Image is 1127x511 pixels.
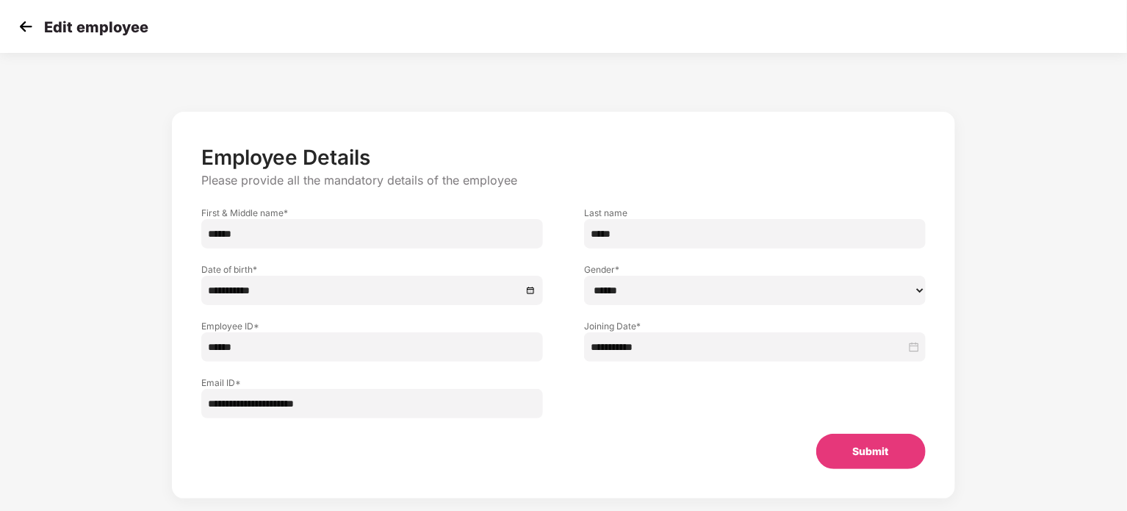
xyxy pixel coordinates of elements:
[201,263,543,276] label: Date of birth
[816,434,926,469] button: Submit
[584,207,926,219] label: Last name
[201,376,543,389] label: Email ID
[201,173,925,188] p: Please provide all the mandatory details of the employee
[584,263,926,276] label: Gender
[44,18,148,36] p: Edit employee
[584,320,926,332] label: Joining Date
[15,15,37,37] img: svg+xml;base64,PHN2ZyB4bWxucz0iaHR0cDovL3d3dy53My5vcmcvMjAwMC9zdmciIHdpZHRoPSIzMCIgaGVpZ2h0PSIzMC...
[201,207,543,219] label: First & Middle name
[201,145,925,170] p: Employee Details
[201,320,543,332] label: Employee ID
